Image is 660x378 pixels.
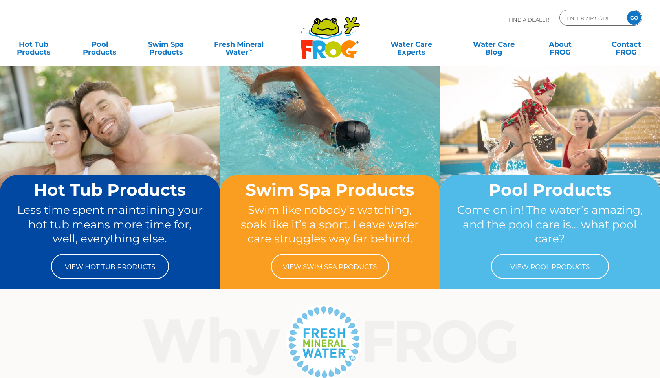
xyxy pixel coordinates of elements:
h2: Swim Spa Products [235,181,425,199]
a: Water CareBlog [468,37,519,52]
p: Swim like nobody’s watching, soak like it’s a sport. Leave water care struggles way far behind. [235,203,425,246]
a: AboutFROG [534,37,586,52]
a: Hot TubProducts [8,37,59,52]
a: View Pool Products [491,254,609,279]
h2: Pool Products [455,181,645,199]
input: Zip Code Form [566,12,619,24]
h2: Hot Tub Products [15,181,205,199]
p: Come on in! The water’s amazing, and the pool care is… what pool care? [455,203,645,246]
a: Swim SpaProducts [140,37,192,52]
a: Fresh MineralWater∞ [207,37,271,52]
a: ContactFROG [601,37,652,52]
input: GO [627,11,641,25]
sup: ∞ [248,47,252,53]
p: Find A Dealer [508,10,549,29]
a: PoolProducts [74,37,126,52]
img: home-banner-swim-spa-short [220,66,440,230]
a: Water CareExperts [370,37,453,52]
a: View Hot Tub Products [51,254,169,279]
p: Less time spent maintaining your hot tub means more time for, well, everything else. [15,203,205,246]
a: View Swim Spa Products [271,254,389,279]
img: home-banner-pool-short [440,66,660,230]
